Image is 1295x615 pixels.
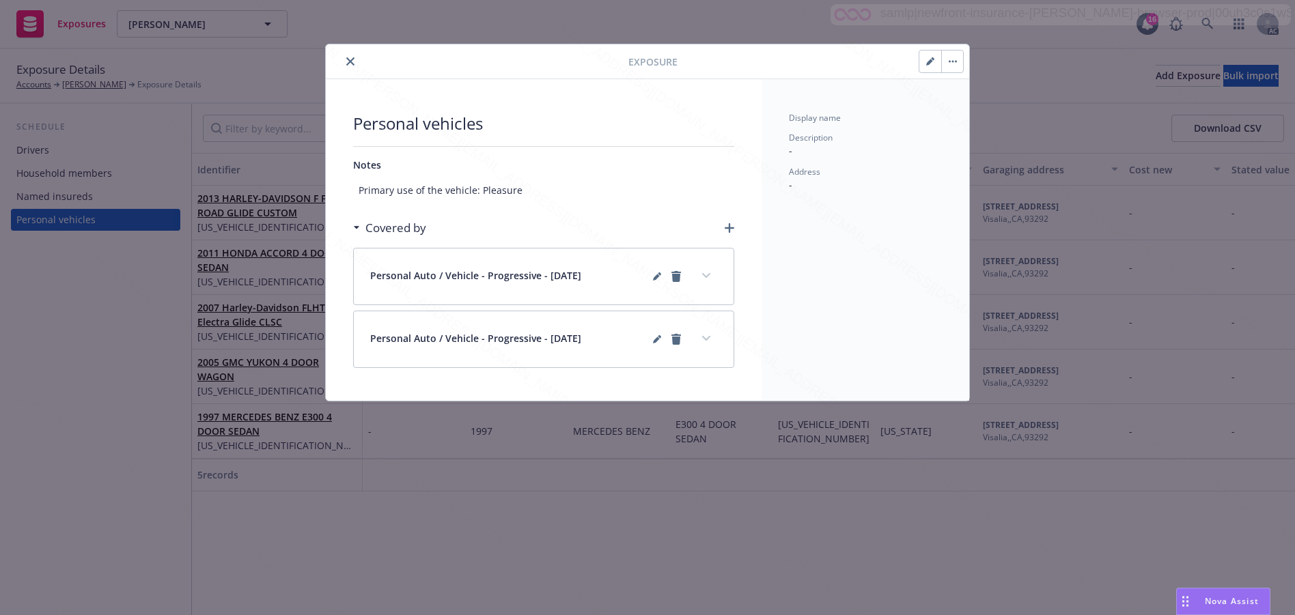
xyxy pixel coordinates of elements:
span: - [789,144,792,157]
span: Nova Assist [1205,595,1259,607]
h3: Covered by [365,219,426,237]
span: Display name [789,112,841,124]
span: Personal Auto / Vehicle - Progressive - [DATE] [370,268,581,285]
span: Exposure [628,55,678,69]
button: expand content [695,265,717,287]
div: Drag to move [1177,588,1194,614]
span: Personal vehicles [353,112,734,135]
div: Personal Auto / Vehicle - Progressive - [DATE]editPencilremoveexpand content [354,311,734,367]
button: expand content [695,328,717,349]
span: - [789,178,792,191]
a: remove [668,331,684,347]
div: Personal Auto / Vehicle - Progressive - [DATE]editPencilremoveexpand content [354,248,734,304]
span: Primary use of the vehicle: Pleasure [353,177,734,203]
span: Notes [353,158,381,171]
span: Address [789,166,820,177]
a: remove [668,268,684,285]
span: Description [789,132,833,143]
div: Covered by [353,219,426,237]
a: editPencil [649,331,665,347]
a: editPencil [649,268,665,285]
span: Personal Auto / Vehicle - Progressive - [DATE] [370,331,581,347]
button: close [342,53,359,70]
button: Nova Assist [1176,588,1270,615]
